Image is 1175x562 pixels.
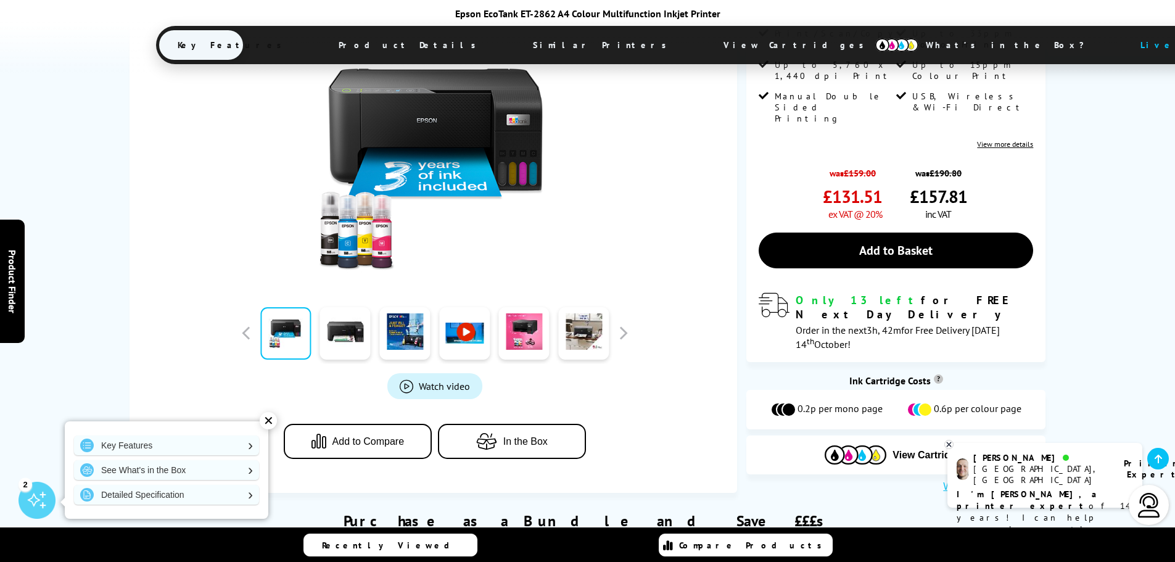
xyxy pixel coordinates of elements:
[823,185,882,208] span: £131.51
[314,36,556,278] img: Epson EcoTank ET-2862
[303,534,477,556] a: Recently Viewed
[659,534,833,556] a: Compare Products
[74,460,259,480] a: See What's in the Box
[796,293,921,307] span: Only 13 left
[977,139,1033,149] a: View more details
[759,293,1033,350] div: modal_delivery
[260,412,277,429] div: ✕
[957,489,1100,511] b: I'm [PERSON_NAME], a printer expert
[875,38,918,52] img: cmyk-icon.svg
[6,249,19,313] span: Product Finder
[74,436,259,455] a: Key Features
[322,540,462,551] span: Recently Viewed
[514,30,691,60] span: Similar Printers
[74,485,259,505] a: Detailed Specification
[930,167,962,179] strike: £190.80
[823,161,882,179] span: was
[679,540,828,551] span: Compare Products
[19,477,32,491] div: 2
[910,185,967,208] span: £157.81
[130,493,1046,552] div: Purchase as a Bundle and Save £££s
[893,450,967,461] span: View Cartridges
[934,402,1021,417] span: 0.6p per colour page
[438,424,586,459] button: In the Box
[705,29,894,61] span: View Cartridges
[912,91,1031,113] span: USB, Wireless & Wi-Fi Direct
[284,424,432,459] button: Add to Compare
[746,374,1045,387] div: Ink Cartridge Costs
[796,324,1000,350] span: Order in the next for Free Delivery [DATE] 14 October!
[775,91,893,124] span: Manual Double Sided Printing
[925,208,951,220] span: inc VAT
[807,336,814,347] sup: th
[973,463,1108,486] div: [GEOGRAPHIC_DATA], [GEOGRAPHIC_DATA]
[796,293,1033,321] div: for FREE Next Day Delivery
[332,436,405,447] span: Add to Compare
[828,208,882,220] span: ex VAT @ 20%
[320,30,501,60] span: Product Details
[159,30,307,60] span: Key Features
[1137,493,1161,518] img: user-headset-light.svg
[867,324,901,336] span: 3h, 42m
[503,436,548,447] span: In the Box
[973,452,1108,463] div: [PERSON_NAME]
[756,445,1036,465] button: View Cartridges
[844,167,876,179] strike: £159.00
[957,489,1133,547] p: of 14 years! I can help you choose the right product
[156,7,1020,20] div: Epson EcoTank ET-2862 A4 Colour Multifunction Inkjet Printer
[419,380,470,392] span: Watch video
[387,373,482,399] a: Product_All_Videos
[759,233,1033,268] a: Add to Basket
[910,161,967,179] span: was
[939,481,1045,493] button: What is 5% coverage?
[907,30,1115,60] span: What’s in the Box?
[798,402,883,417] span: 0.2p per mono page
[825,445,886,465] img: Cartridges
[957,458,968,480] img: ashley-livechat.png
[934,374,943,384] sup: Cost per page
